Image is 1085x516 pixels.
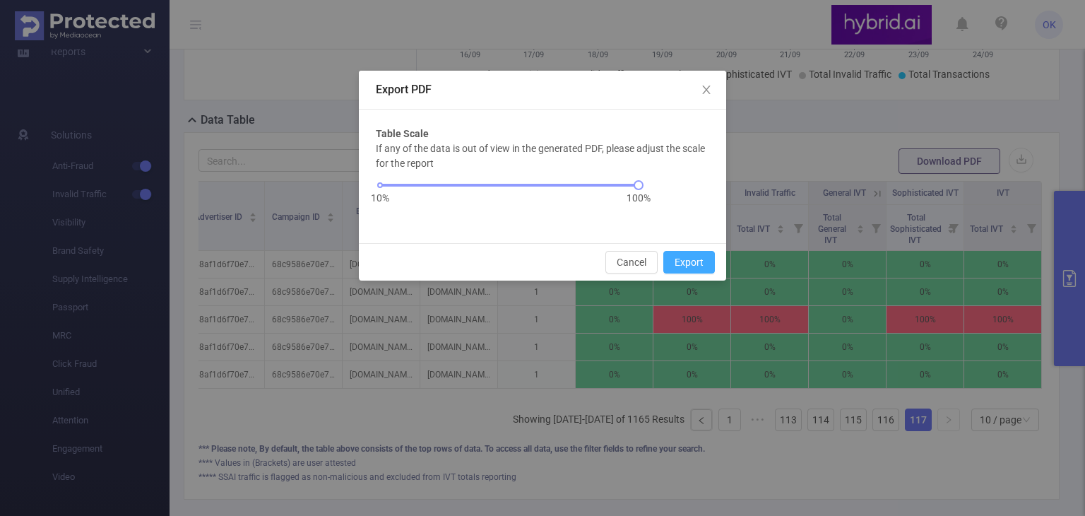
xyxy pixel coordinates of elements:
b: Table Scale [376,127,429,141]
span: 100% [627,191,651,206]
span: 10% [371,191,389,206]
div: Export PDF [376,82,709,98]
button: Export [663,251,715,274]
button: Cancel [605,251,658,274]
i: icon: close [701,84,712,95]
p: If any of the data is out of view in the generated PDF, please adjust the scale for the report [376,141,709,171]
button: Close [687,71,726,110]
